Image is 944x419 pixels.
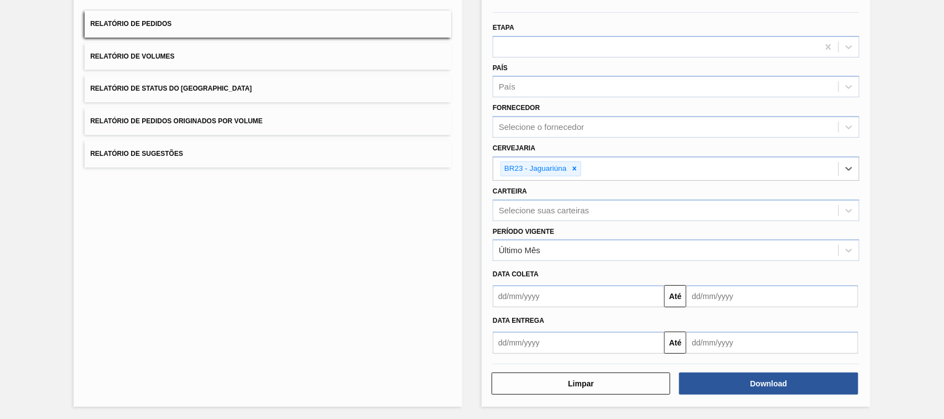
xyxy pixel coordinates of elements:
input: dd/mm/yyyy [493,332,664,354]
span: Data Entrega [493,317,544,324]
button: Relatório de Pedidos [85,11,451,38]
label: País [493,64,508,72]
button: Relatório de Status do [GEOGRAPHIC_DATA] [85,75,451,102]
div: País [499,82,515,92]
button: Relatório de Sugestões [85,140,451,167]
span: Relatório de Status do [GEOGRAPHIC_DATA] [90,85,252,92]
button: Relatório de Pedidos Originados por Volume [85,108,451,135]
span: Data coleta [493,270,539,278]
div: Selecione suas carteiras [499,206,589,215]
div: BR23 - Jaguariúna [501,162,569,176]
span: Relatório de Volumes [90,53,174,60]
div: Último Mês [499,246,540,255]
span: Relatório de Pedidos Originados por Volume [90,117,263,125]
button: Limpar [492,373,670,395]
label: Período Vigente [493,228,554,235]
button: Até [664,332,686,354]
input: dd/mm/yyyy [493,285,664,307]
label: Fornecedor [493,104,540,112]
input: dd/mm/yyyy [686,332,858,354]
button: Download [679,373,858,395]
div: Selecione o fornecedor [499,123,584,132]
button: Relatório de Volumes [85,43,451,70]
label: Carteira [493,187,527,195]
span: Relatório de Pedidos [90,20,171,28]
label: Cervejaria [493,144,535,152]
label: Etapa [493,24,514,32]
input: dd/mm/yyyy [686,285,858,307]
button: Até [664,285,686,307]
span: Relatório de Sugestões [90,150,183,158]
